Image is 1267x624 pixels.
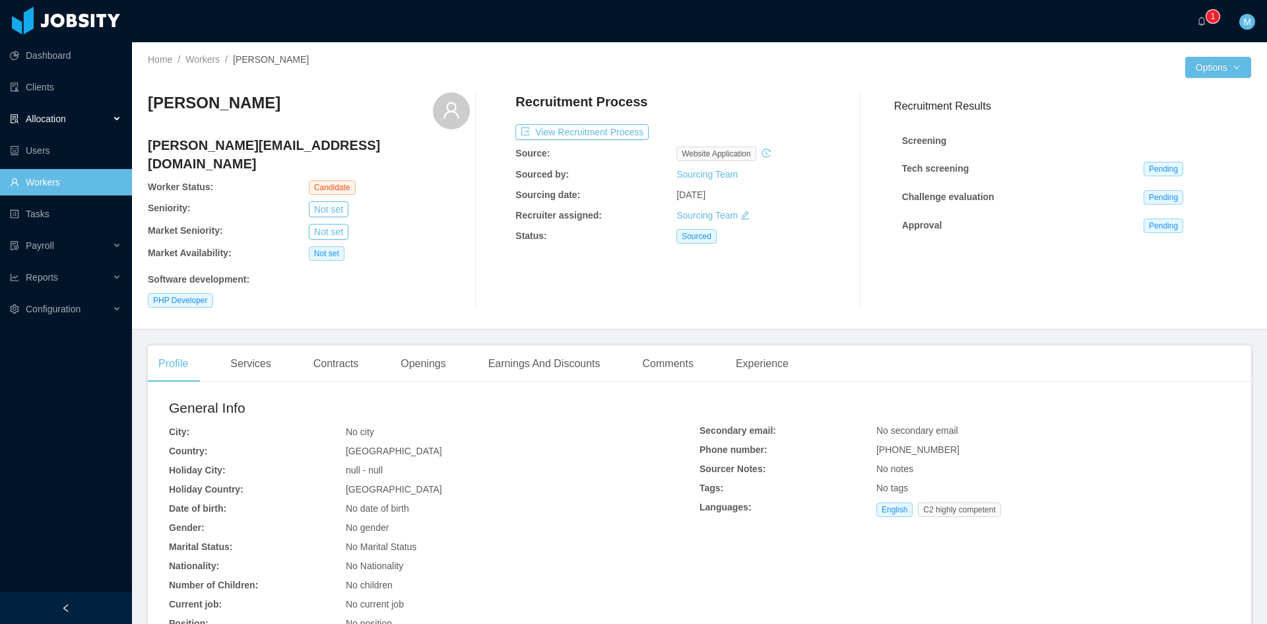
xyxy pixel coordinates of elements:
b: Source: [515,148,550,158]
button: Not set [309,224,348,240]
span: null - null [346,465,383,475]
b: Marital Status: [169,541,232,552]
b: Number of Children: [169,580,258,590]
i: icon: solution [10,114,19,123]
b: Status: [515,230,546,241]
div: Experience [725,345,799,382]
span: No Nationality [346,561,403,571]
span: Pending [1144,162,1183,176]
b: Languages: [699,502,752,512]
span: Sourced [676,229,717,244]
strong: Challenge evaluation [902,191,994,202]
i: icon: line-chart [10,273,19,282]
span: [PERSON_NAME] [233,54,309,65]
span: No current job [346,599,404,609]
strong: Approval [902,220,942,230]
a: Workers [185,54,220,65]
span: M [1243,14,1251,30]
b: Software development : [148,274,249,285]
b: Market Availability: [148,248,232,258]
a: icon: profileTasks [10,201,121,227]
span: No Marital Status [346,541,416,552]
b: Sourced by: [515,169,569,180]
span: No city [346,427,374,437]
i: icon: history [762,149,771,158]
b: Gender: [169,522,205,533]
div: Services [220,345,281,382]
span: English [876,503,913,517]
button: icon: exportView Recruitment Process [515,124,649,140]
span: [PHONE_NUMBER] [876,444,959,455]
span: C2 highly competent [918,503,1000,517]
sup: 1 [1206,10,1219,23]
i: icon: file-protect [10,241,19,250]
span: Payroll [26,240,54,251]
a: Home [148,54,172,65]
b: Holiday Country: [169,484,244,495]
b: Current job: [169,599,222,609]
span: Candidate [309,180,356,195]
span: No children [346,580,393,590]
i: icon: edit [740,211,750,220]
b: City: [169,427,189,437]
span: No notes [876,464,913,474]
i: icon: bell [1197,17,1206,26]
span: Pending [1144,219,1183,233]
a: icon: pie-chartDashboard [10,42,121,69]
span: Configuration [26,304,81,314]
strong: Tech screening [902,163,969,174]
span: [DATE] [676,190,705,200]
h4: [PERSON_NAME][EMAIL_ADDRESS][DOMAIN_NAME] [148,136,470,173]
i: icon: user [442,101,461,120]
a: icon: auditClients [10,74,121,100]
h3: Recruitment Results [894,98,1251,114]
b: Sourcing date: [515,190,580,200]
a: icon: userWorkers [10,169,121,195]
span: No secondary email [876,425,958,436]
button: Not set [309,201,348,217]
span: Allocation [26,114,66,124]
b: Phone number: [699,444,767,455]
div: Profile [148,345,199,382]
span: Not set [309,246,344,261]
span: [GEOGRAPHIC_DATA] [346,484,442,495]
a: icon: exportView Recruitment Process [515,127,649,137]
span: Pending [1144,190,1183,205]
span: website application [676,147,756,161]
span: [GEOGRAPHIC_DATA] [346,446,442,456]
b: Country: [169,446,207,456]
i: icon: setting [10,304,19,314]
b: Tags: [699,483,723,493]
div: No tags [876,481,1230,495]
strong: Screening [902,135,947,146]
h3: [PERSON_NAME] [148,92,280,114]
b: Nationality: [169,561,219,571]
b: Recruiter assigned: [515,210,602,221]
div: Comments [632,345,704,382]
b: Holiday City: [169,465,226,475]
span: / [178,54,180,65]
div: Contracts [303,345,369,382]
a: icon: robotUsers [10,137,121,164]
h4: Recruitment Process [515,92,647,111]
div: Earnings And Discounts [478,345,611,382]
a: Sourcing Team [676,210,738,221]
button: Optionsicon: down [1185,57,1251,78]
span: No date of birth [346,503,409,514]
p: 1 [1211,10,1216,23]
span: Reports [26,272,58,283]
b: Market Seniority: [148,225,223,236]
span: / [225,54,228,65]
div: Openings [390,345,457,382]
span: No gender [346,522,389,533]
b: Secondary email: [699,425,776,436]
b: Date of birth: [169,503,226,514]
b: Seniority: [148,203,191,213]
b: Worker Status: [148,182,213,192]
a: Sourcing Team [676,169,738,180]
h2: General Info [169,398,699,419]
span: PHP Developer [148,293,213,308]
b: Sourcer Notes: [699,464,765,474]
